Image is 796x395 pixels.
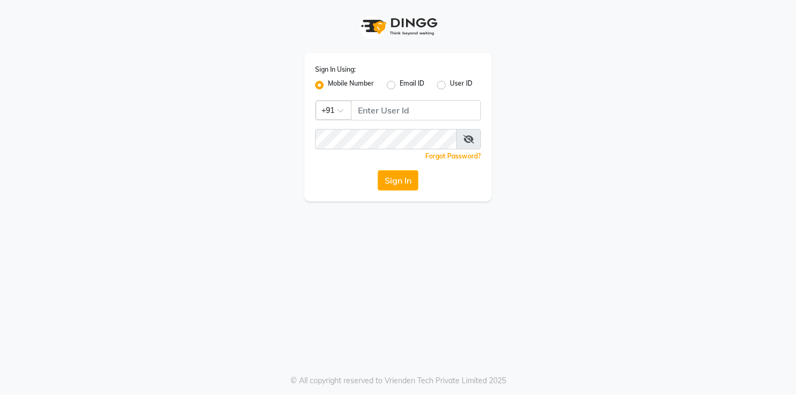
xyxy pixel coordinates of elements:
[315,65,356,74] label: Sign In Using:
[355,11,441,42] img: logo1.svg
[450,79,472,92] label: User ID
[315,129,457,149] input: Username
[351,100,481,120] input: Username
[328,79,374,92] label: Mobile Number
[400,79,424,92] label: Email ID
[378,170,418,191] button: Sign In
[425,152,481,160] a: Forgot Password?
